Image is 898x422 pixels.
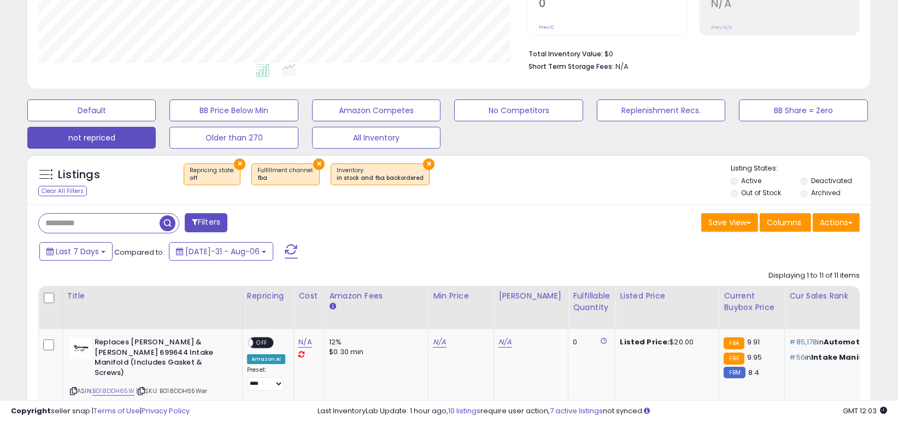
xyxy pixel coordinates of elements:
[620,337,670,347] b: Listed Price:
[739,99,867,121] button: BB Share = Zero
[433,337,446,348] a: N/A
[337,174,424,182] div: in stock and fba backordered
[529,49,603,58] b: Total Inventory Value:
[747,352,762,362] span: 9.95
[573,290,611,313] div: Fulfillable Quantity
[498,290,564,302] div: [PERSON_NAME]
[234,159,245,170] button: ×
[95,337,227,380] b: Replaces [PERSON_NAME] & [PERSON_NAME] 699644 Intake Manifold (Includes Gasket & Screws)
[329,302,336,312] small: Amazon Fees.
[142,406,190,416] a: Privacy Policy
[813,213,860,232] button: Actions
[312,99,441,121] button: Amazon Competes
[768,271,860,281] div: Displaying 1 to 11 of 11 items
[539,24,554,31] small: Prev: 0
[573,337,607,347] div: 0
[329,290,424,302] div: Amazon Fees
[185,213,227,232] button: Filters
[789,353,896,362] p: in
[257,166,314,183] span: Fulfillment channel :
[789,337,896,347] p: in
[313,159,325,170] button: ×
[701,213,758,232] button: Save View
[620,290,714,302] div: Listed Price
[136,386,207,395] span: | SKU: B018DDH65Wer
[529,62,614,71] b: Short Term Storage Fees:
[11,406,51,416] strong: Copyright
[27,127,156,149] button: not repriced
[247,366,285,391] div: Preset:
[731,163,871,174] p: Listing States:
[39,242,113,261] button: Last 7 Days
[550,406,603,416] a: 7 active listings
[741,176,761,185] label: Active
[615,61,629,72] span: N/A
[185,246,260,257] span: [DATE]-31 - Aug-06
[724,367,745,378] small: FBM
[169,127,298,149] button: Older than 270
[454,99,583,121] button: No Competitors
[724,353,744,365] small: FBA
[11,406,190,417] div: seller snap | |
[767,217,801,228] span: Columns
[789,337,817,347] span: #85,178
[620,337,711,347] div: $20.00
[247,354,285,364] div: Amazon AI
[56,246,99,257] span: Last 7 Days
[724,290,780,313] div: Current Buybox Price
[337,166,424,183] span: Inventory :
[811,352,874,362] span: Intake Manifold
[38,186,87,196] div: Clear All Filters
[843,406,887,416] span: 2025-08-14 12:03 GMT
[27,99,156,121] button: Default
[423,159,435,170] button: ×
[448,406,480,416] a: 10 listings
[329,337,420,347] div: 12%
[312,127,441,149] button: All Inventory
[92,386,134,396] a: B018DDH65W
[329,347,420,357] div: $0.30 min
[433,290,489,302] div: Min Price
[190,174,234,182] div: off
[318,406,887,417] div: Last InventoryLab Update: 1 hour ago, require user action, not synced.
[298,290,320,302] div: Cost
[257,174,314,182] div: fba
[298,337,312,348] a: N/A
[529,46,852,60] li: $0
[812,176,853,185] label: Deactivated
[169,242,273,261] button: [DATE]-31 - Aug-06
[114,247,165,257] span: Compared to:
[247,290,289,302] div: Repricing
[711,24,732,31] small: Prev: N/A
[190,166,234,183] span: Repricing state :
[93,406,140,416] a: Terms of Use
[724,337,744,349] small: FBA
[789,352,805,362] span: #56
[498,337,512,348] a: N/A
[253,338,271,348] span: OFF
[741,188,781,197] label: Out of Stock
[748,367,759,378] span: 8.4
[67,290,238,302] div: Title
[169,99,298,121] button: BB Price Below Min
[812,188,841,197] label: Archived
[597,99,725,121] button: Replenishment Recs.
[824,337,872,347] span: Automotive
[70,337,92,359] img: 31UBo26C1WL._SL40_.jpg
[760,213,811,232] button: Columns
[58,167,100,183] h5: Listings
[747,337,760,347] span: 9.91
